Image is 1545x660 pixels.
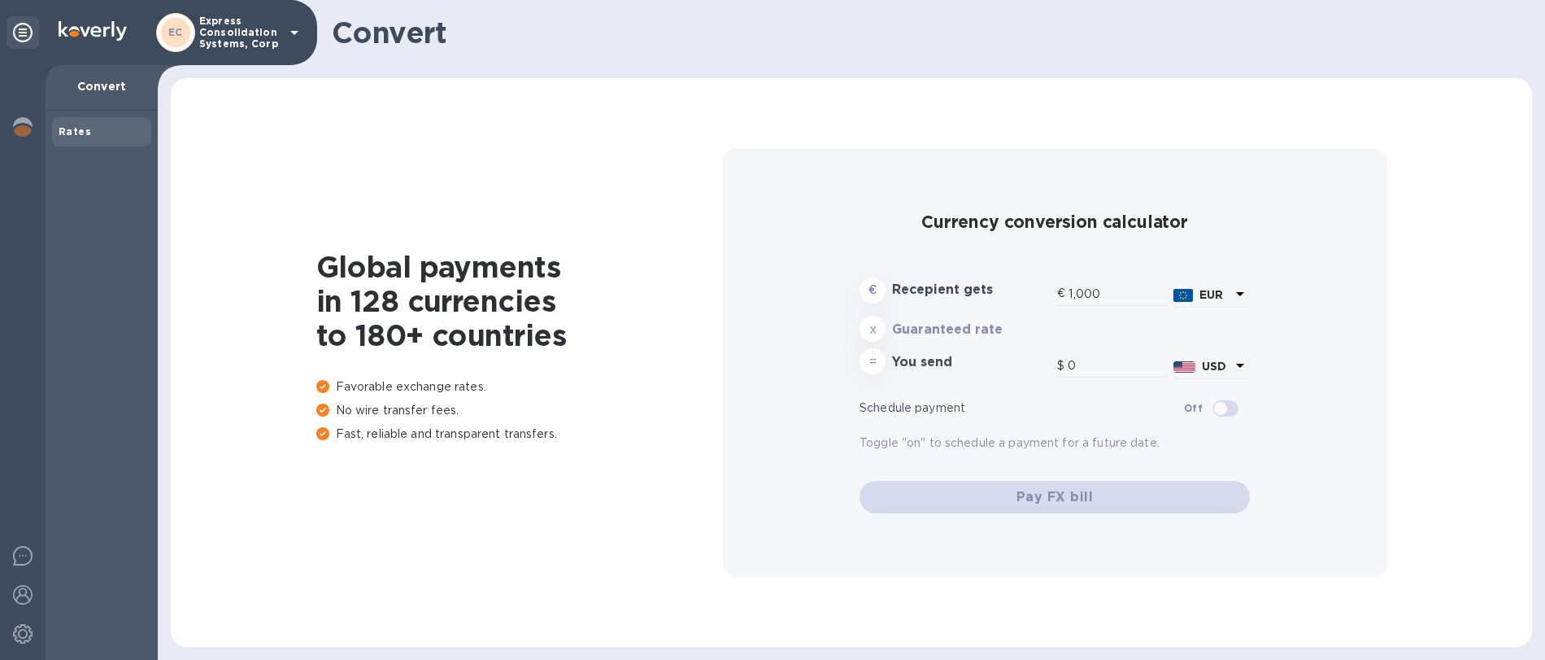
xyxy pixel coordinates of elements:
[316,250,723,352] h1: Global payments in 128 currencies to 180+ countries
[7,16,39,49] div: Unpin categories
[1068,354,1167,378] input: Amount
[199,15,281,50] p: Express Consolidation Systems, Corp
[860,435,1250,452] p: Toggle "on" to schedule a payment for a future date.
[1199,288,1223,301] b: EUR
[168,26,183,38] b: EC
[1184,402,1203,414] b: Off
[1068,282,1167,306] input: Amount
[59,125,91,138] b: Rates
[1173,361,1195,373] img: USD
[868,283,877,296] strong: €
[860,348,886,374] div: =
[59,21,127,41] img: Logo
[892,322,1051,338] h3: Guaranteed rate
[892,282,1051,298] h3: Recepient gets
[860,316,886,342] div: x
[860,400,1184,417] p: Schedule payment
[860,212,1250,232] h2: Currency conversion calculator
[1057,282,1068,306] div: €
[332,15,1519,50] h1: Convert
[1057,354,1068,378] div: $
[316,426,723,443] p: Fast, reliable and transparent transfers.
[1202,360,1226,373] b: USD
[316,402,723,419] p: No wire transfer fees.
[316,378,723,396] p: Favorable exchange rates.
[59,78,145,94] p: Convert
[892,355,1051,370] h3: You send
